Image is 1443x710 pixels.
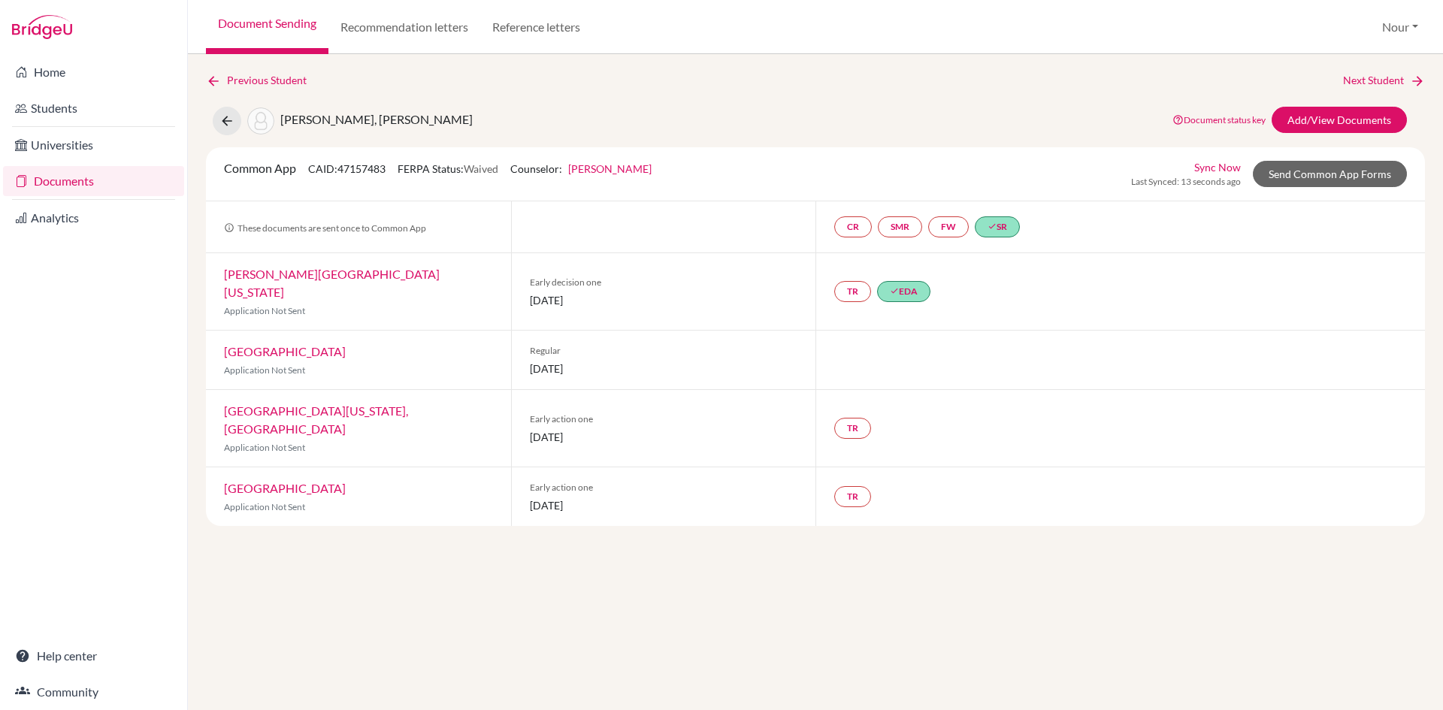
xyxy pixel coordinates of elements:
span: FERPA Status: [398,162,498,175]
a: Next Student [1343,72,1425,89]
span: [PERSON_NAME], [PERSON_NAME] [280,112,473,126]
span: Application Not Sent [224,442,305,453]
span: [DATE] [530,361,798,376]
i: done [890,286,899,295]
a: Help center [3,641,184,671]
a: TR [834,418,871,439]
a: doneEDA [877,281,930,302]
button: Nour [1375,13,1425,41]
img: Bridge-U [12,15,72,39]
span: [DATE] [530,429,798,445]
a: Documents [3,166,184,196]
a: doneSR [975,216,1020,237]
a: TR [834,486,871,507]
a: Students [3,93,184,123]
a: [GEOGRAPHIC_DATA] [224,481,346,495]
span: Application Not Sent [224,501,305,512]
span: Application Not Sent [224,305,305,316]
a: CR [834,216,872,237]
span: Last Synced: 13 seconds ago [1131,175,1241,189]
i: done [988,222,997,231]
a: SMR [878,216,922,237]
a: Previous Student [206,72,319,89]
span: Early action one [530,481,798,494]
span: Waived [464,162,498,175]
span: Early action one [530,412,798,426]
a: Add/View Documents [1272,107,1407,133]
a: FW [928,216,969,237]
span: Common App [224,161,296,175]
a: Universities [3,130,184,160]
a: [GEOGRAPHIC_DATA][US_STATE], [GEOGRAPHIC_DATA] [224,403,408,436]
a: Home [3,57,184,87]
a: TR [834,281,871,302]
a: Sync Now [1194,159,1241,175]
a: [PERSON_NAME][GEOGRAPHIC_DATA][US_STATE] [224,267,440,299]
span: CAID: 47157483 [308,162,386,175]
a: Send Common App Forms [1253,161,1407,187]
span: Counselor: [510,162,652,175]
span: [DATE] [530,497,798,513]
span: Application Not Sent [224,364,305,376]
a: [GEOGRAPHIC_DATA] [224,344,346,358]
span: [DATE] [530,292,798,308]
span: These documents are sent once to Common App [224,222,426,234]
a: Community [3,677,184,707]
a: Analytics [3,203,184,233]
a: Document status key [1172,114,1266,125]
a: [PERSON_NAME] [568,162,652,175]
span: Early decision one [530,276,798,289]
span: Regular [530,344,798,358]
